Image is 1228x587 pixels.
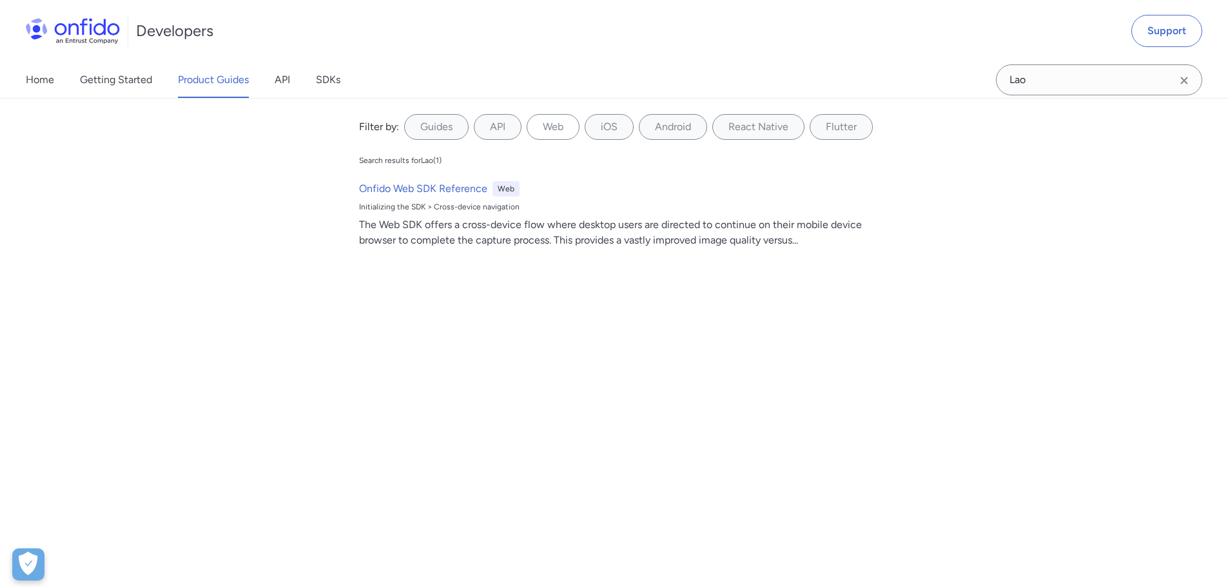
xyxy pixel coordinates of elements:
[1131,15,1202,47] a: Support
[359,181,487,197] h6: Onfido Web SDK Reference
[359,217,880,248] div: The Web SDK offers a cross-device flow where desktop users are directed to continue on their mobi...
[359,202,880,212] div: Initializing the SDK > Cross-device navigation
[12,548,44,581] button: Open Preferences
[275,62,290,98] a: API
[492,181,520,197] div: Web
[316,62,340,98] a: SDKs
[474,114,521,140] label: API
[810,114,873,140] label: Flutter
[1176,73,1192,88] svg: Clear search field button
[26,18,120,44] img: Onfido Logo
[178,62,249,98] a: Product Guides
[527,114,580,140] label: Web
[359,119,399,135] div: Filter by:
[354,176,885,253] a: Onfido Web SDK ReferenceWebInitializing the SDK > Cross-device navigationThe Web SDK offers a cro...
[80,62,152,98] a: Getting Started
[712,114,804,140] label: React Native
[26,62,54,98] a: Home
[136,21,213,41] h1: Developers
[404,114,469,140] label: Guides
[996,64,1202,95] input: Onfido search input field
[12,548,44,581] div: Cookie Preferences
[359,155,442,166] div: Search results for Lao ( 1 )
[585,114,634,140] label: iOS
[639,114,707,140] label: Android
